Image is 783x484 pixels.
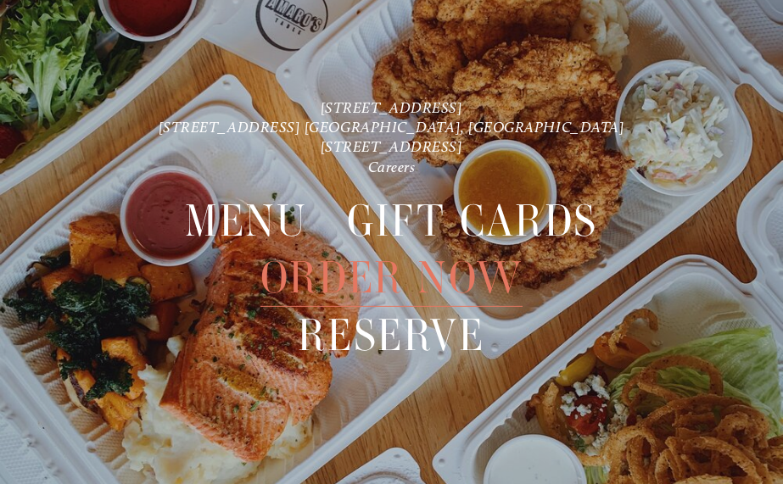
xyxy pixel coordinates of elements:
[260,249,523,307] span: Order Now
[185,192,307,249] span: Menu
[368,158,416,175] a: Careers
[347,192,598,249] span: Gift Cards
[321,137,463,155] a: [STREET_ADDRESS]
[185,192,307,248] a: Menu
[347,192,598,248] a: Gift Cards
[159,118,625,136] a: [STREET_ADDRESS] [GEOGRAPHIC_DATA], [GEOGRAPHIC_DATA]
[260,249,523,306] a: Order Now
[321,97,463,115] a: [STREET_ADDRESS]
[298,306,484,364] span: Reserve
[298,306,484,363] a: Reserve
